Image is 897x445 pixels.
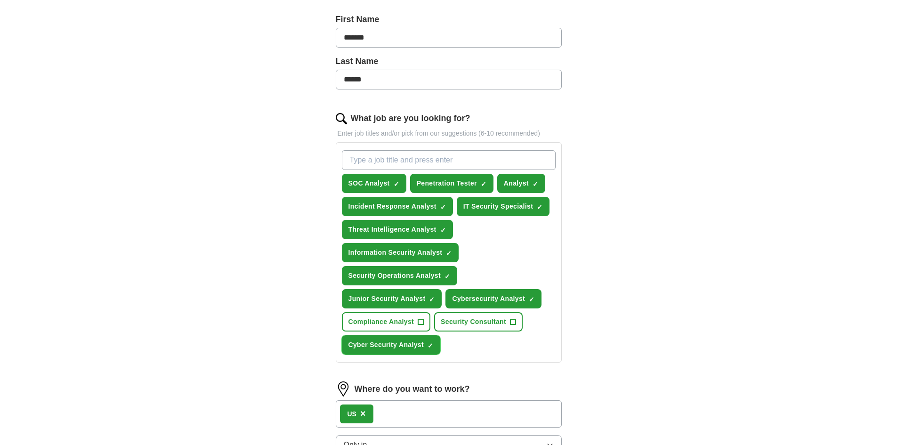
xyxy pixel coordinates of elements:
p: Enter job titles and/or pick from our suggestions (6-10 recommended) [336,129,562,138]
span: IT Security Specialist [463,202,533,211]
button: Security Consultant [434,312,523,332]
span: Junior Security Analyst [348,294,426,304]
span: ✓ [394,180,399,188]
button: Penetration Tester✓ [410,174,493,193]
button: × [360,407,366,421]
span: Cyber Security Analyst [348,340,424,350]
span: ✓ [537,203,542,211]
button: Security Operations Analyst✓ [342,266,457,285]
img: search.png [336,113,347,124]
div: US [347,409,356,419]
span: Incident Response Analyst [348,202,436,211]
span: SOC Analyst [348,178,390,188]
button: Cybersecurity Analyst✓ [445,289,541,308]
button: Compliance Analyst [342,312,431,332]
label: Last Name [336,55,562,68]
span: Penetration Tester [417,178,477,188]
button: IT Security Specialist✓ [457,197,550,216]
button: SOC Analyst✓ [342,174,406,193]
img: location.png [336,381,351,396]
span: ✓ [533,180,538,188]
button: Cyber Security Analyst✓ [342,335,440,355]
span: ✓ [444,273,450,280]
button: Incident Response Analyst✓ [342,197,453,216]
span: Threat Intelligence Analyst [348,225,436,235]
span: ✓ [529,296,534,303]
span: Information Security Analyst [348,248,443,258]
span: Security Operations Analyst [348,271,441,281]
label: Where do you want to work? [355,383,470,396]
span: ✓ [446,250,452,257]
button: Analyst✓ [497,174,545,193]
input: Type a job title and press enter [342,150,556,170]
label: First Name [336,13,562,26]
button: Junior Security Analyst✓ [342,289,442,308]
span: × [360,408,366,419]
span: Analyst [504,178,529,188]
span: Security Consultant [441,317,506,327]
span: Compliance Analyst [348,317,414,327]
span: ✓ [428,342,433,349]
label: What job are you looking for? [351,112,470,125]
span: ✓ [440,203,446,211]
span: ✓ [429,296,435,303]
span: ✓ [481,180,486,188]
span: Cybersecurity Analyst [452,294,525,304]
span: ✓ [440,227,446,234]
button: Threat Intelligence Analyst✓ [342,220,453,239]
button: Information Security Analyst✓ [342,243,459,262]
